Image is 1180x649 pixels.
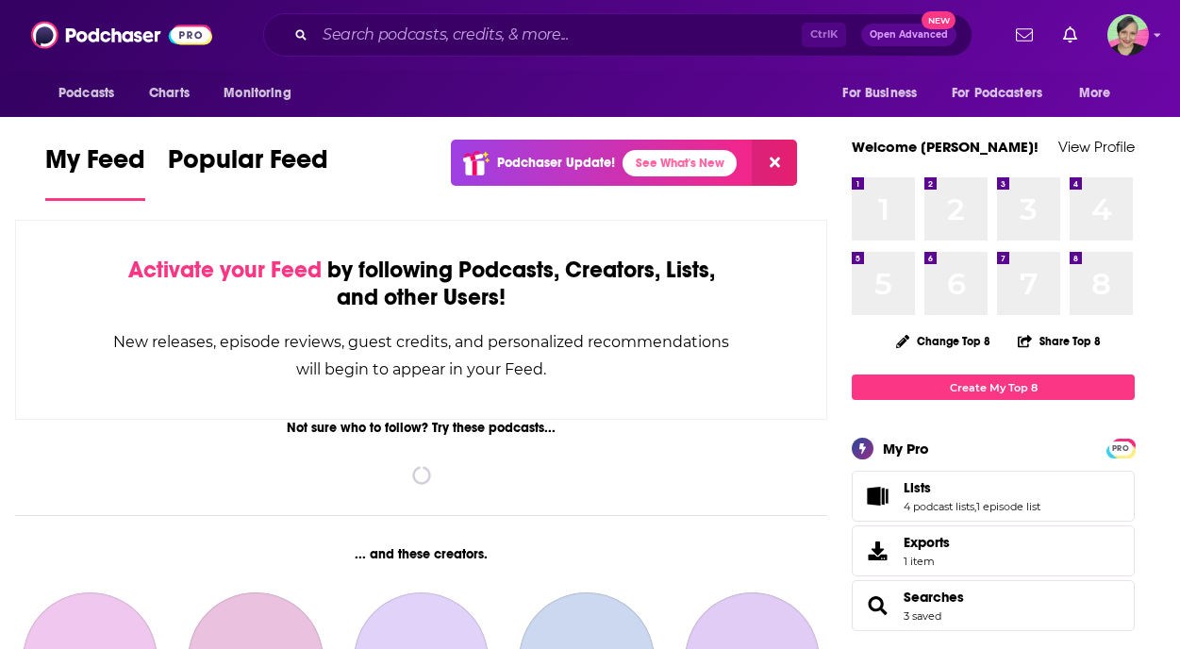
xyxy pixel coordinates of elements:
span: Exports [904,534,950,551]
div: ... and these creators. [15,546,827,562]
div: by following Podcasts, Creators, Lists, and other Users! [110,257,732,311]
span: My Feed [45,143,145,187]
button: open menu [939,75,1070,111]
span: , [974,500,976,513]
span: Charts [149,80,190,107]
a: Exports [852,525,1135,576]
img: Podchaser - Follow, Share and Rate Podcasts [31,17,212,53]
span: Popular Feed [168,143,328,187]
p: Podchaser Update! [497,155,615,171]
span: Searches [852,580,1135,631]
a: Lists [858,483,896,509]
button: Share Top 8 [1017,323,1102,359]
button: Show profile menu [1107,14,1149,56]
div: My Pro [883,440,929,458]
a: Charts [137,75,201,111]
div: Search podcasts, credits, & more... [263,13,972,57]
a: Lists [904,479,1040,496]
span: Logged in as LizDVictoryBelt [1107,14,1149,56]
a: Searches [858,592,896,619]
span: For Business [842,80,917,107]
span: For Podcasters [952,80,1042,107]
a: Welcome [PERSON_NAME]! [852,138,1039,156]
button: Open AdvancedNew [861,24,956,46]
a: Searches [904,589,964,606]
input: Search podcasts, credits, & more... [315,20,802,50]
a: My Feed [45,143,145,201]
span: Open Advanced [870,30,948,40]
a: See What's New [623,150,737,176]
div: Not sure who to follow? Try these podcasts... [15,420,827,436]
span: 1 item [904,555,950,568]
button: Change Top 8 [885,329,1002,353]
button: open menu [829,75,940,111]
span: Monitoring [224,80,291,107]
span: Activate your Feed [128,256,322,284]
a: 4 podcast lists [904,500,974,513]
span: More [1079,80,1111,107]
button: open menu [45,75,139,111]
a: PRO [1109,441,1132,455]
span: Lists [852,471,1135,522]
img: User Profile [1107,14,1149,56]
a: Show notifications dropdown [1008,19,1040,51]
a: 1 episode list [976,500,1040,513]
span: Lists [904,479,931,496]
div: New releases, episode reviews, guest credits, and personalized recommendations will begin to appe... [110,328,732,383]
span: Exports [858,538,896,564]
button: open menu [1066,75,1135,111]
a: Popular Feed [168,143,328,201]
span: Ctrl K [802,23,846,47]
span: PRO [1109,441,1132,456]
button: open menu [210,75,315,111]
a: View Profile [1058,138,1135,156]
span: Podcasts [58,80,114,107]
a: Create My Top 8 [852,374,1135,400]
span: New [922,11,956,29]
a: 3 saved [904,609,941,623]
a: Show notifications dropdown [1055,19,1085,51]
